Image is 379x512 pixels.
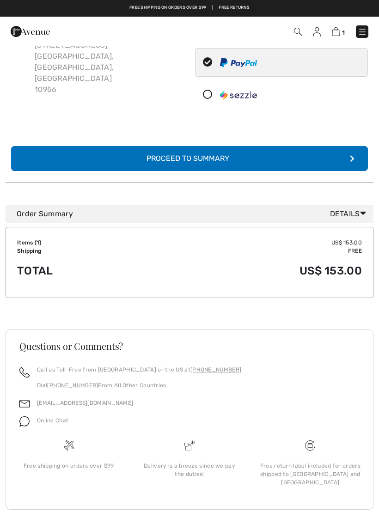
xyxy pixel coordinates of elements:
[37,381,241,390] p: Dial From All Other Countries
[17,238,143,247] td: Items ( )
[27,21,184,103] div: [PERSON_NAME] [STREET_ADDRESS] [GEOGRAPHIC_DATA], [GEOGRAPHIC_DATA], [GEOGRAPHIC_DATA] 10956
[184,440,195,451] img: Delivery is a breeze since we pay the duties!
[330,208,370,219] span: Details
[17,255,143,286] td: Total
[358,27,367,37] img: Menu
[19,341,360,351] h3: Questions or Comments?
[47,382,98,389] a: [PHONE_NUMBER]
[16,462,122,470] div: Free shipping on orders over $99
[342,29,345,36] span: 1
[305,440,315,451] img: Free shipping on orders over $99
[313,27,321,37] img: My Info
[220,58,257,67] img: PayPal
[19,416,30,427] img: chat
[143,247,362,255] td: Free
[19,367,30,378] img: call
[129,5,207,11] a: Free shipping on orders over $99
[136,462,242,478] div: Delivery is a breeze since we pay the duties!
[294,28,302,36] img: Search
[37,366,241,374] p: Call us Toll-Free from [GEOGRAPHIC_DATA] or the US at
[220,91,257,100] img: Sezzle
[219,5,250,11] a: Free Returns
[37,239,39,246] span: 1
[17,208,370,219] div: Order Summary
[143,238,362,247] td: US$ 153.00
[143,255,362,286] td: US$ 153.00
[332,26,345,37] a: 1
[64,440,74,451] img: Free shipping on orders over $99
[11,26,50,35] a: 1ère Avenue
[19,399,30,409] img: email
[37,400,133,406] a: [EMAIL_ADDRESS][DOMAIN_NAME]
[212,5,213,11] span: |
[37,417,68,424] span: Online Chat
[257,462,363,487] div: Free return label included for orders shipped to [GEOGRAPHIC_DATA] and [GEOGRAPHIC_DATA]
[11,146,368,171] button: Proceed to Summary
[17,247,143,255] td: Shipping
[11,22,50,41] img: 1ère Avenue
[139,153,240,164] div: Proceed to Summary
[332,27,340,36] img: Shopping Bag
[190,366,241,373] a: [PHONE_NUMBER]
